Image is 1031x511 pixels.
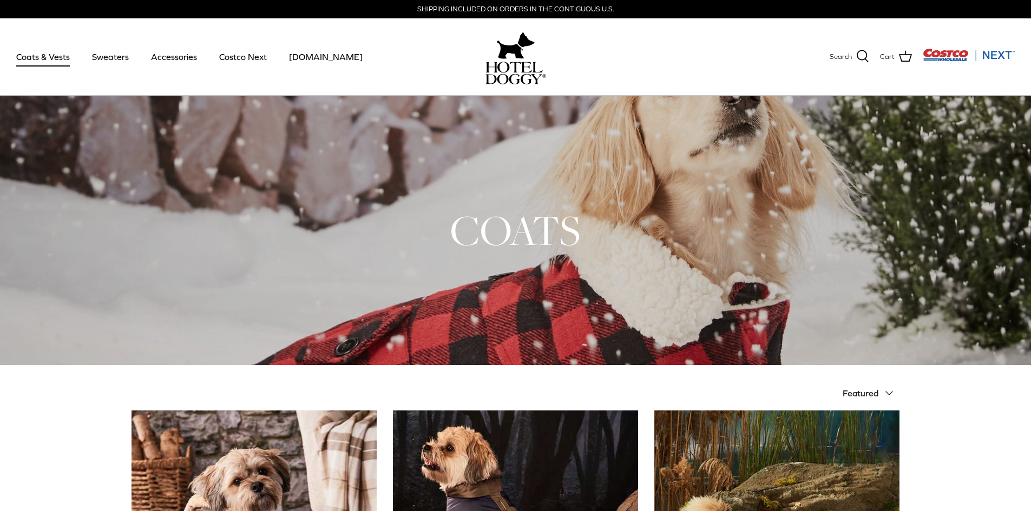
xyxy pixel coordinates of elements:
[830,50,869,64] a: Search
[279,38,372,75] a: [DOMAIN_NAME]
[880,51,895,63] span: Cart
[141,38,207,75] a: Accessories
[82,38,139,75] a: Sweaters
[830,51,852,63] span: Search
[132,204,900,257] h1: COATS
[923,55,1015,63] a: Visit Costco Next
[485,29,546,84] a: hoteldoggy.com hoteldoggycom
[880,50,912,64] a: Cart
[923,48,1015,62] img: Costco Next
[6,38,80,75] a: Coats & Vests
[485,62,546,84] img: hoteldoggycom
[843,381,900,405] button: Featured
[209,38,277,75] a: Costco Next
[497,29,535,62] img: hoteldoggy.com
[843,388,878,398] span: Featured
